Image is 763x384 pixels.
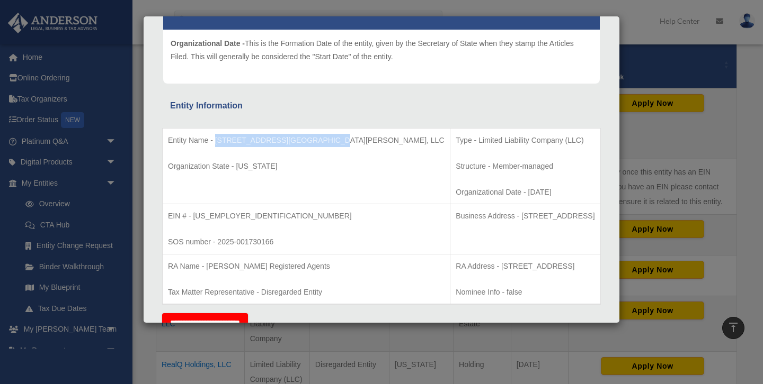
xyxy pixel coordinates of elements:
p: Entity Name - [STREET_ADDRESS][GEOGRAPHIC_DATA][PERSON_NAME], LLC [168,134,445,147]
div: Entity Information [170,98,593,113]
p: RA Name - [PERSON_NAME] Registered Agents [168,260,445,273]
p: RA Address - [STREET_ADDRESS] [456,260,595,273]
p: Nominee Info - false [456,286,595,299]
p: This is the Formation Date of the entity, given by the Secretary of State when they stamp the Art... [171,37,592,63]
p: Structure - Member-managed [456,160,595,173]
p: SOS number - 2025-001730166 [168,235,445,249]
p: Organizational Date - [DATE] [456,186,595,199]
span: Organizational Date - [171,39,245,48]
p: Organization State - [US_STATE] [168,160,445,173]
p: EIN # - [US_EMPLOYER_IDENTIFICATION_NUMBER] [168,209,445,223]
p: Tax Matter Representative - Disregarded Entity [168,286,445,299]
p: Type - Limited Liability Company (LLC) [456,134,595,147]
p: Business Address - [STREET_ADDRESS] [456,209,595,223]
